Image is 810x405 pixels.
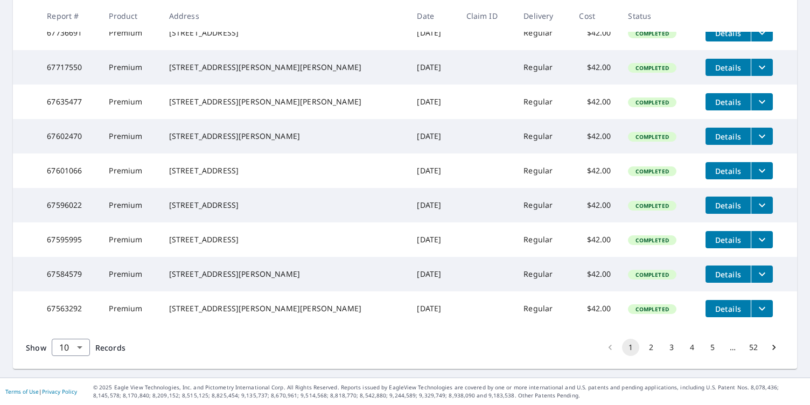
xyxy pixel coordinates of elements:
span: Completed [629,236,675,244]
button: filesDropdownBtn-67602470 [751,128,773,145]
span: Details [712,269,744,280]
button: detailsBtn-67596022 [706,197,751,214]
td: [DATE] [408,16,457,50]
td: [DATE] [408,188,457,222]
td: $42.00 [570,257,619,291]
td: Regular [515,222,570,257]
td: Regular [515,153,570,188]
td: Regular [515,50,570,85]
p: © 2025 Eagle View Technologies, Inc. and Pictometry International Corp. All Rights Reserved. Repo... [93,383,805,400]
button: filesDropdownBtn-67563292 [751,300,773,317]
button: Go to page 2 [643,339,660,356]
button: filesDropdownBtn-67601066 [751,162,773,179]
nav: pagination navigation [600,339,784,356]
span: Completed [629,30,675,37]
button: filesDropdownBtn-67596022 [751,197,773,214]
button: detailsBtn-67563292 [706,300,751,317]
div: [STREET_ADDRESS][PERSON_NAME][PERSON_NAME] [169,96,400,107]
td: Premium [100,222,160,257]
td: Regular [515,119,570,153]
td: 67595995 [38,222,100,257]
button: Go to page 4 [683,339,701,356]
span: Completed [629,99,675,106]
span: Completed [629,271,675,278]
span: Completed [629,167,675,175]
button: Go to page 3 [663,339,680,356]
td: 67601066 [38,153,100,188]
td: [DATE] [408,291,457,326]
td: $42.00 [570,291,619,326]
div: [STREET_ADDRESS] [169,234,400,245]
button: detailsBtn-67595995 [706,231,751,248]
td: Premium [100,16,160,50]
button: detailsBtn-67602470 [706,128,751,145]
span: Details [712,62,744,73]
div: … [724,342,742,353]
span: Details [712,97,744,107]
button: detailsBtn-67601066 [706,162,751,179]
span: Details [712,235,744,245]
button: page 1 [622,339,639,356]
div: [STREET_ADDRESS] [169,200,400,211]
div: [STREET_ADDRESS][PERSON_NAME] [169,131,400,142]
button: Go to next page [765,339,783,356]
td: Premium [100,119,160,153]
span: Records [95,343,125,353]
button: detailsBtn-67584579 [706,266,751,283]
td: Premium [100,85,160,119]
button: detailsBtn-67736691 [706,24,751,41]
button: filesDropdownBtn-67717550 [751,59,773,76]
button: Go to page 52 [745,339,762,356]
td: $42.00 [570,50,619,85]
td: $42.00 [570,222,619,257]
div: [STREET_ADDRESS][PERSON_NAME] [169,269,400,280]
span: Show [26,343,46,353]
td: $42.00 [570,16,619,50]
td: 67584579 [38,257,100,291]
td: Premium [100,257,160,291]
button: filesDropdownBtn-67584579 [751,266,773,283]
span: Details [712,166,744,176]
span: Completed [629,305,675,313]
div: [STREET_ADDRESS] [169,165,400,176]
td: $42.00 [570,85,619,119]
td: Premium [100,291,160,326]
span: Details [712,200,744,211]
td: Regular [515,85,570,119]
button: filesDropdownBtn-67736691 [751,24,773,41]
a: Terms of Use [5,388,39,395]
td: $42.00 [570,188,619,222]
td: Premium [100,153,160,188]
div: Show 10 records [52,339,90,356]
div: [STREET_ADDRESS] [169,27,400,38]
td: $42.00 [570,119,619,153]
td: 67635477 [38,85,100,119]
td: [DATE] [408,257,457,291]
td: 67736691 [38,16,100,50]
td: [DATE] [408,50,457,85]
button: filesDropdownBtn-67635477 [751,93,773,110]
td: [DATE] [408,119,457,153]
button: filesDropdownBtn-67595995 [751,231,773,248]
span: Completed [629,64,675,72]
td: [DATE] [408,85,457,119]
td: Premium [100,188,160,222]
span: Completed [629,133,675,141]
span: Completed [629,202,675,210]
button: Go to page 5 [704,339,721,356]
td: 67596022 [38,188,100,222]
td: Regular [515,291,570,326]
a: Privacy Policy [42,388,77,395]
td: $42.00 [570,153,619,188]
span: Details [712,304,744,314]
td: 67563292 [38,291,100,326]
p: | [5,388,77,395]
div: [STREET_ADDRESS][PERSON_NAME][PERSON_NAME] [169,303,400,314]
div: [STREET_ADDRESS][PERSON_NAME][PERSON_NAME] [169,62,400,73]
div: 10 [52,332,90,362]
td: [DATE] [408,222,457,257]
td: Regular [515,188,570,222]
td: Premium [100,50,160,85]
td: Regular [515,257,570,291]
span: Details [712,131,744,142]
